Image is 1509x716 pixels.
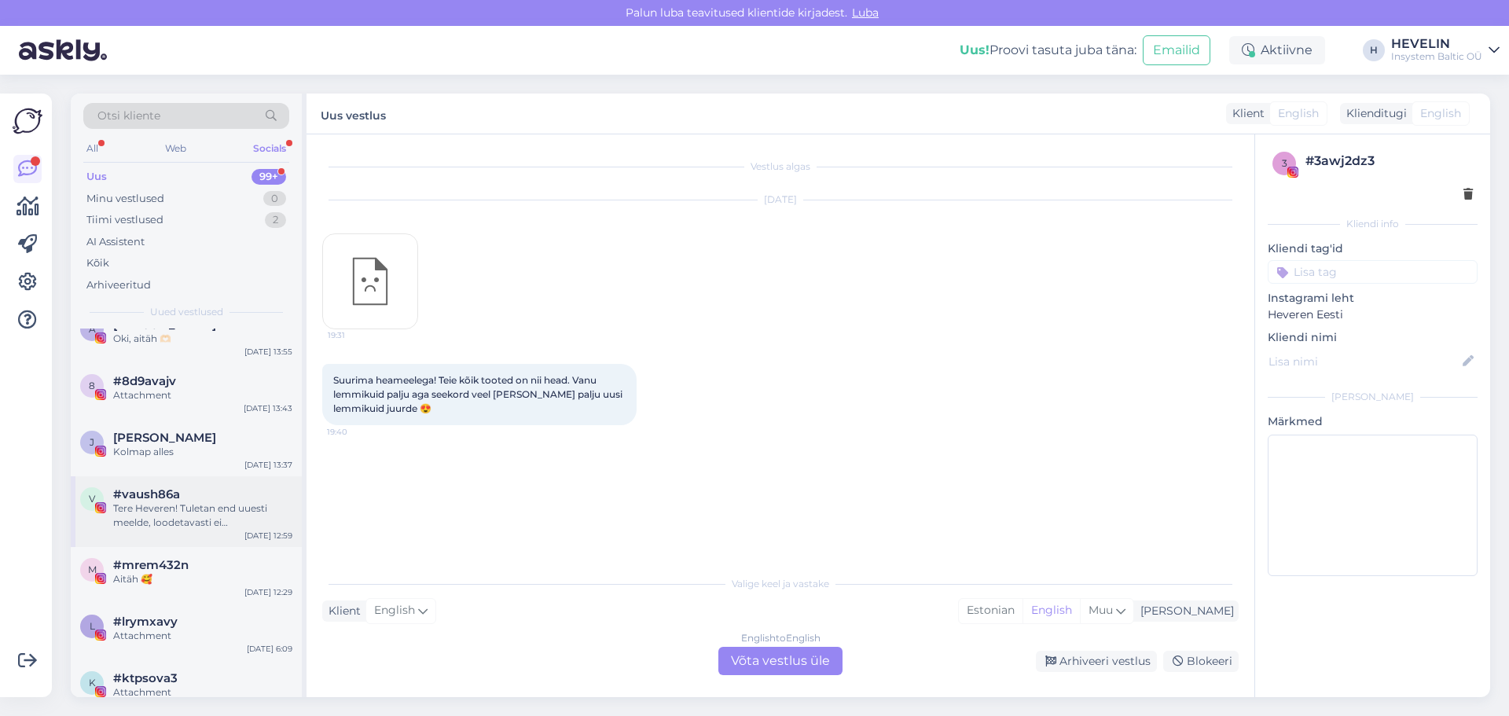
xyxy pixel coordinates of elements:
div: Kliendi info [1268,217,1478,231]
div: H [1363,39,1385,61]
div: Oki, aitäh 🫶🏻 [113,332,292,346]
div: Kolmap alles [113,445,292,459]
div: Klienditugi [1340,105,1407,122]
div: Insystem Baltic OÜ [1391,50,1482,63]
div: [DATE] 13:37 [244,459,292,471]
label: Uus vestlus [321,103,386,124]
div: Socials [250,138,289,159]
div: Võta vestlus üle [718,647,843,675]
span: #lrymxavy [113,615,178,629]
span: Suurima heameelega! Teie kõik tooted on nii head. Vanu lemmikuid palju aga seekord veel [PERSON_N... [333,374,625,414]
button: Emailid [1143,35,1210,65]
p: Kliendi tag'id [1268,241,1478,257]
span: A [89,323,96,335]
div: # 3awj2dz3 [1305,152,1473,171]
div: AI Assistent [86,234,145,250]
div: Klient [1226,105,1265,122]
div: Aktiivne [1229,36,1325,64]
span: English [1420,105,1461,122]
span: Luba [847,6,883,20]
span: m [88,564,97,575]
div: All [83,138,101,159]
input: Lisa nimi [1269,353,1459,370]
div: 0 [263,191,286,207]
div: Proovi tasuta juba täna: [960,41,1136,60]
span: J [90,436,94,448]
div: Tiimi vestlused [86,212,163,228]
div: [DATE] 12:29 [244,586,292,598]
div: Web [162,138,189,159]
div: [DATE] 13:43 [244,402,292,414]
span: #mrem432n [113,558,189,572]
div: 2 [265,212,286,228]
span: Otsi kliente [97,108,160,124]
div: Attachment [113,388,292,402]
span: v [89,493,95,505]
div: HEVELIN [1391,38,1482,50]
div: Arhiveeri vestlus [1036,651,1157,672]
span: English [374,602,415,619]
p: Kliendi nimi [1268,329,1478,346]
div: English [1023,599,1080,622]
span: Janeli Haugas [113,431,216,445]
p: Märkmed [1268,413,1478,430]
div: [DATE] 13:55 [244,346,292,358]
div: Attachment [113,629,292,643]
div: Uus [86,169,107,185]
div: Minu vestlused [86,191,164,207]
span: English [1278,105,1319,122]
div: Estonian [959,599,1023,622]
span: #8d9avajv [113,374,176,388]
input: Lisa tag [1268,260,1478,284]
b: Uus! [960,42,989,57]
span: l [90,620,95,632]
div: Klient [322,603,361,619]
img: Askly Logo [13,106,42,136]
div: Kõik [86,255,109,271]
span: #ktpsova3 [113,671,178,685]
div: Valige keel ja vastake [322,577,1239,591]
div: Arhiveeritud [86,277,151,293]
div: English to English [741,631,821,645]
span: Muu [1089,603,1113,617]
span: #vaush86a [113,487,180,501]
p: Heveren Eesti [1268,307,1478,323]
div: [PERSON_NAME] [1268,390,1478,404]
div: [DATE] [322,193,1239,207]
div: [PERSON_NAME] [1134,603,1234,619]
span: 8 [89,380,95,391]
span: k [89,677,96,688]
p: Instagrami leht [1268,290,1478,307]
span: 19:31 [328,329,387,341]
span: 19:40 [327,426,386,438]
div: 99+ [251,169,286,185]
div: Aitäh 🥰 [113,572,292,586]
span: 3 [1282,157,1287,169]
div: Blokeeri [1163,651,1239,672]
div: Vestlus algas [322,160,1239,174]
div: [DATE] 6:09 [247,643,292,655]
div: Attachment [113,685,292,699]
div: [DATE] 12:59 [244,530,292,542]
div: Tere Heveren! Tuletan end uuesti meelde, loodetavasti ei [PERSON_NAME] tükkiv :) [PERSON_NAME] mä... [113,501,292,530]
a: HEVELINInsystem Baltic OÜ [1391,38,1500,63]
span: Uued vestlused [150,305,223,319]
